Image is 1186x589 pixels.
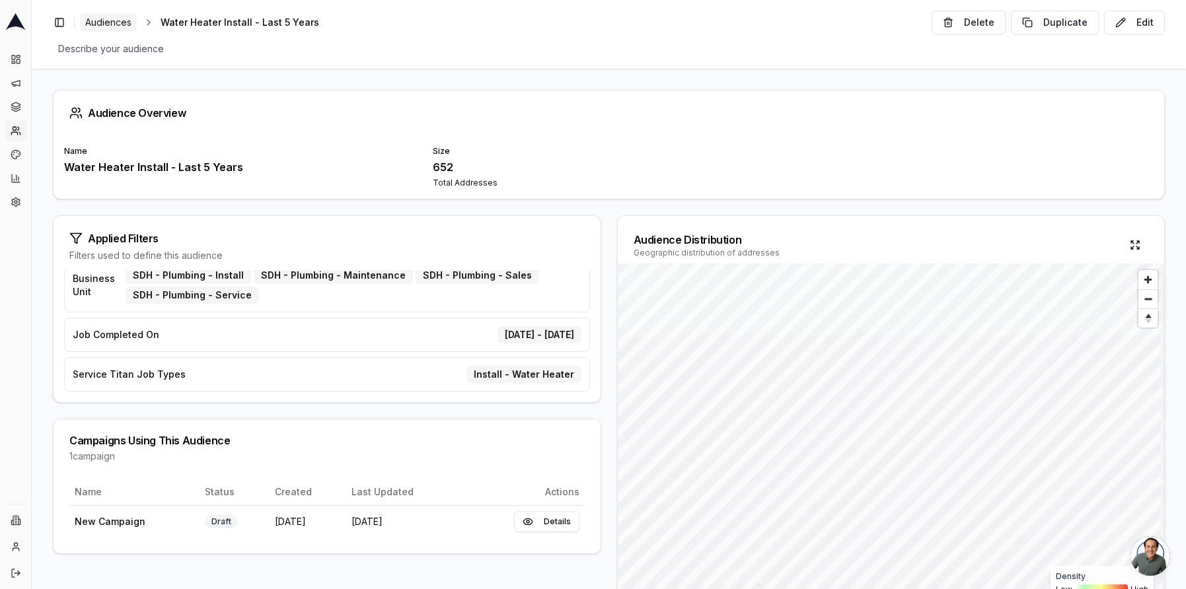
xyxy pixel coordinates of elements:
div: Size [433,146,786,156]
button: Log out [5,563,26,584]
button: Zoom in [1138,270,1158,289]
span: Business Unit [73,272,126,298]
th: Last Updated [346,479,463,505]
div: SDH - Plumbing - Service [126,287,259,304]
span: Zoom out [1138,290,1158,308]
div: Audience Overview [69,106,1148,120]
button: Zoom out [1138,289,1158,308]
div: Open chat [1130,536,1170,576]
td: New Campaign [69,505,200,537]
span: Draft [205,515,238,528]
td: [DATE] [270,505,346,537]
th: Status [200,479,270,505]
div: SDH - Plumbing - Install [126,267,251,284]
button: Details [514,511,579,532]
th: Name [69,479,200,505]
div: Campaigns Using This Audience [69,435,585,446]
div: Geographic distribution of addresses [634,248,780,258]
span: Describe your audience [53,40,169,58]
span: Service Titan Job Types [73,368,186,381]
span: Audiences [85,16,131,29]
td: [DATE] [346,505,463,537]
div: 652 [433,159,786,175]
div: Density [1056,571,1148,582]
div: Name [64,146,417,156]
div: SDH - Plumbing - Maintenance [254,267,413,284]
span: Reset bearing to north [1136,310,1159,326]
span: Water Heater Install - Last 5 Years [161,16,319,29]
button: Edit [1104,11,1165,34]
th: Actions [463,479,585,505]
div: [DATE] - [DATE] [498,326,581,343]
span: Job Completed On [73,328,159,341]
button: Duplicate [1011,11,1099,34]
button: Reset bearing to north [1138,308,1158,328]
div: Total Addresses [433,178,786,188]
div: Filters used to define this audience [69,249,585,262]
div: Water Heater Install - Last 5 Years [64,159,417,175]
nav: breadcrumb [80,13,340,32]
button: Delete [932,11,1006,34]
div: 1 campaign [69,450,585,463]
div: Audience Distribution [634,232,780,248]
div: Install - Water Heater [466,366,581,383]
th: Created [270,479,346,505]
div: Applied Filters [69,232,585,245]
div: SDH - Plumbing - Sales [416,267,539,284]
a: Audiences [80,13,137,32]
